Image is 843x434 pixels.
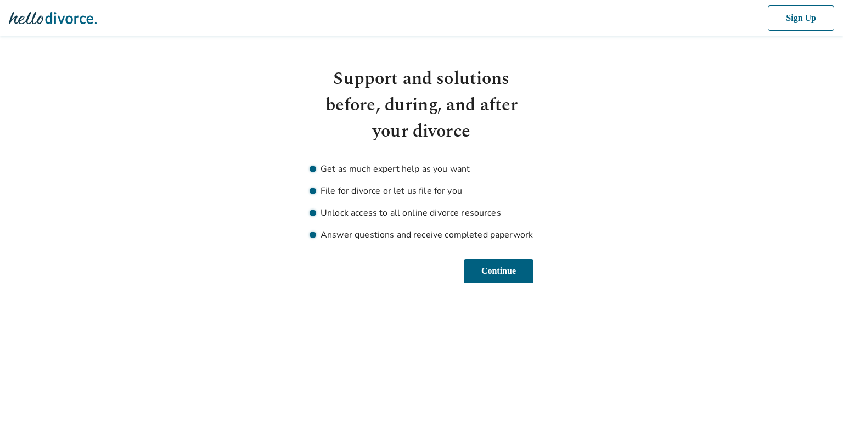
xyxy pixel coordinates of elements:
li: Get as much expert help as you want [310,162,533,176]
li: Answer questions and receive completed paperwork [310,228,533,241]
button: Sign Up [766,5,834,31]
li: Unlock access to all online divorce resources [310,206,533,219]
img: Hello Divorce Logo [9,7,97,29]
button: Continue [463,259,533,283]
li: File for divorce or let us file for you [310,184,533,198]
h1: Support and solutions before, during, and after your divorce [310,66,533,145]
